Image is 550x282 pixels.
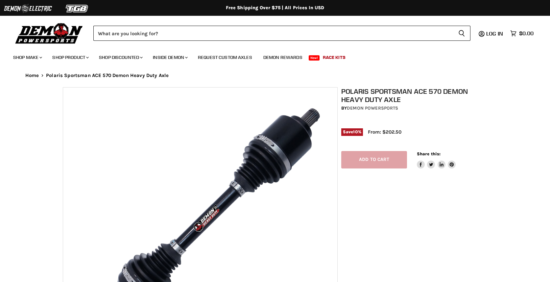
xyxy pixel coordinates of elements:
span: Share this: [417,151,441,156]
img: TGB Logo 2 [53,2,102,15]
a: $0.00 [507,29,537,38]
a: Log in [483,31,507,37]
span: New! [309,55,320,61]
a: Demon Rewards [258,51,307,64]
div: by [341,105,491,112]
img: Demon Electric Logo 2 [3,2,53,15]
a: Inside Demon [148,51,192,64]
a: Request Custom Axles [193,51,257,64]
a: Shop Product [47,51,93,64]
a: Demon Powersports [347,105,398,111]
span: From: $202.50 [368,129,401,135]
a: Race Kits [318,51,350,64]
input: Search [93,26,453,41]
a: Shop Make [8,51,46,64]
h1: Polaris Sportsman ACE 570 Demon Heavy Duty Axle [341,87,491,104]
div: Free Shipping Over $75 | All Prices In USD [12,5,538,11]
span: Polaris Sportsman ACE 570 Demon Heavy Duty Axle [46,73,169,78]
aside: Share this: [417,151,456,168]
span: $0.00 [519,30,534,37]
button: Search [453,26,470,41]
a: Home [25,73,39,78]
span: Log in [486,30,503,37]
span: 10 [353,129,358,134]
ul: Main menu [8,48,532,64]
img: Demon Powersports [13,21,85,45]
a: Shop Discounted [94,51,147,64]
nav: Breadcrumbs [12,73,538,78]
span: Save % [341,128,363,136]
form: Product [93,26,470,41]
